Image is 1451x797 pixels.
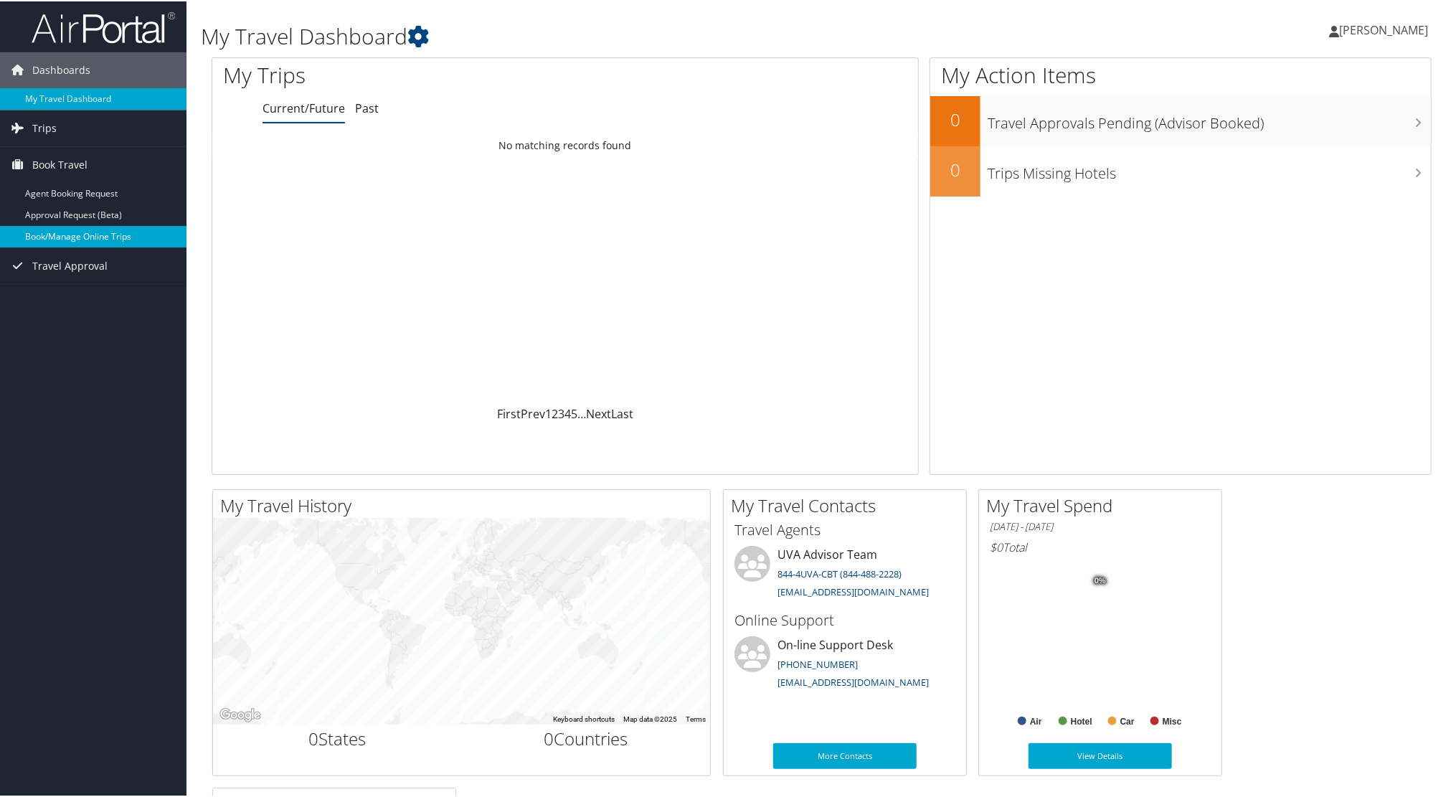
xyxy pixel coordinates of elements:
[223,59,613,89] h1: My Trips
[930,156,980,181] h2: 0
[778,584,929,597] a: [EMAIL_ADDRESS][DOMAIN_NAME]
[990,538,1003,554] span: $0
[988,105,1431,132] h3: Travel Approvals Pending (Advisor Booked)
[778,674,929,687] a: [EMAIL_ADDRESS][DOMAIN_NAME]
[220,492,710,517] h2: My Travel History
[473,725,700,750] h2: Countries
[773,742,917,768] a: More Contacts
[930,106,980,131] h2: 0
[571,405,577,420] a: 5
[212,131,918,157] td: No matching records found
[930,59,1431,89] h1: My Action Items
[558,405,564,420] a: 3
[686,714,706,722] a: Terms (opens in new tab)
[552,405,558,420] a: 2
[217,704,264,723] a: Open this area in Google Maps (opens a new window)
[544,725,554,749] span: 0
[263,99,345,115] a: Current/Future
[1120,715,1135,725] text: Car
[32,9,175,43] img: airportal-logo.png
[32,146,88,181] span: Book Travel
[586,405,611,420] a: Next
[778,656,858,669] a: [PHONE_NUMBER]
[778,566,902,579] a: 844-4UVA-CBT (844-488-2228)
[545,405,552,420] a: 1
[734,519,955,539] h3: Travel Agents
[217,704,264,723] img: Google
[32,109,57,145] span: Trips
[32,247,108,283] span: Travel Approval
[727,544,963,603] li: UVA Advisor Team
[553,713,615,723] button: Keyboard shortcuts
[1339,21,1428,37] span: [PERSON_NAME]
[734,609,955,629] h3: Online Support
[727,635,963,694] li: On-line Support Desk
[1095,575,1106,584] tspan: 0%
[577,405,586,420] span: …
[986,492,1221,517] h2: My Travel Spend
[988,155,1431,182] h3: Trips Missing Hotels
[224,725,451,750] h2: States
[521,405,545,420] a: Prev
[308,725,318,749] span: 0
[990,538,1211,554] h6: Total
[930,145,1431,195] a: 0Trips Missing Hotels
[731,492,966,517] h2: My Travel Contacts
[1071,715,1092,725] text: Hotel
[990,519,1211,532] h6: [DATE] - [DATE]
[201,20,1029,50] h1: My Travel Dashboard
[611,405,633,420] a: Last
[355,99,379,115] a: Past
[564,405,571,420] a: 4
[1329,7,1442,50] a: [PERSON_NAME]
[623,714,677,722] span: Map data ©2025
[1163,715,1182,725] text: Misc
[1029,742,1172,768] a: View Details
[497,405,521,420] a: First
[32,51,90,87] span: Dashboards
[1030,715,1042,725] text: Air
[930,95,1431,145] a: 0Travel Approvals Pending (Advisor Booked)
